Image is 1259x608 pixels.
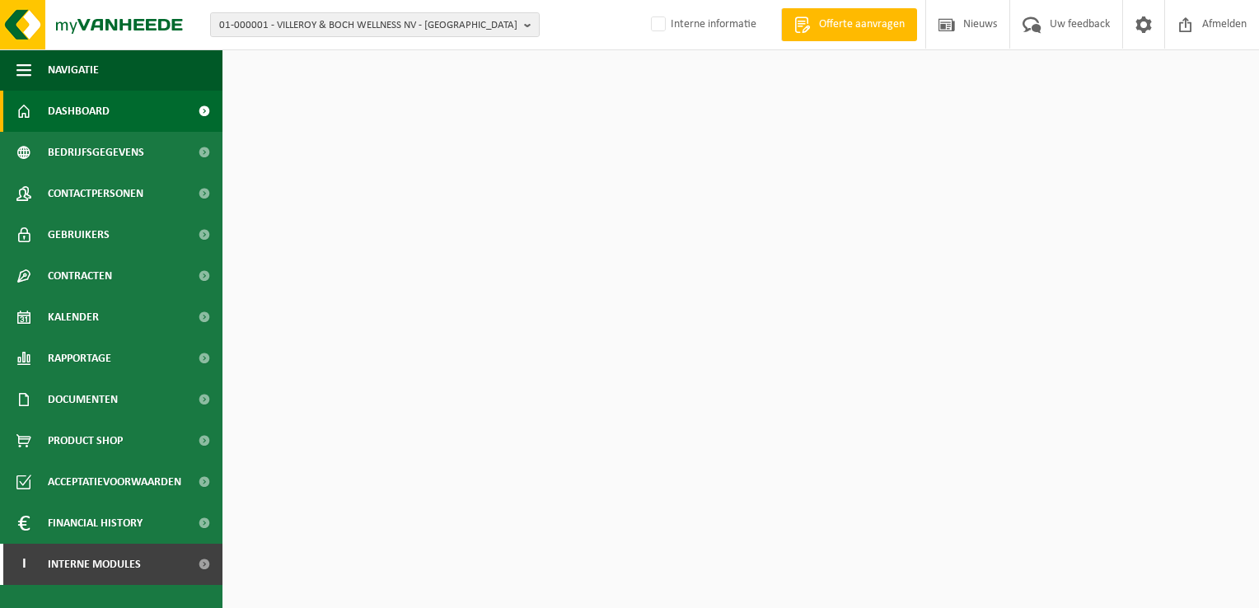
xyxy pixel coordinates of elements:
[48,338,111,379] span: Rapportage
[48,173,143,214] span: Contactpersonen
[210,12,540,37] button: 01-000001 - VILLEROY & BOCH WELLNESS NV - [GEOGRAPHIC_DATA]
[781,8,917,41] a: Offerte aanvragen
[48,461,181,503] span: Acceptatievoorwaarden
[48,132,144,173] span: Bedrijfsgegevens
[648,12,756,37] label: Interne informatie
[815,16,909,33] span: Offerte aanvragen
[48,297,99,338] span: Kalender
[48,420,123,461] span: Product Shop
[48,255,112,297] span: Contracten
[48,544,141,585] span: Interne modules
[48,91,110,132] span: Dashboard
[48,503,143,544] span: Financial History
[16,544,31,585] span: I
[219,13,517,38] span: 01-000001 - VILLEROY & BOCH WELLNESS NV - [GEOGRAPHIC_DATA]
[48,379,118,420] span: Documenten
[48,214,110,255] span: Gebruikers
[48,49,99,91] span: Navigatie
